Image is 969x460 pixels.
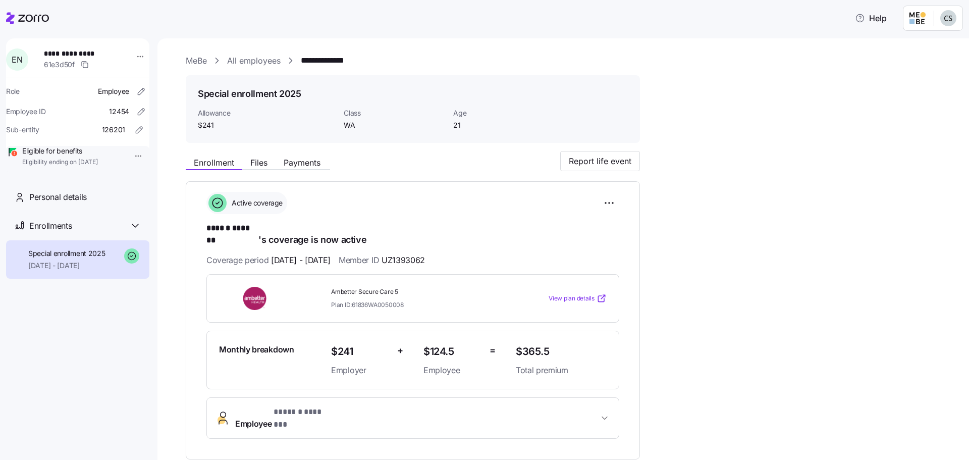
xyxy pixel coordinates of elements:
img: 2df6d97b4bcaa7f1b4a2ee07b0c0b24b [940,10,956,26]
span: Employee [235,406,330,430]
span: Member ID [339,254,425,267]
span: Role [6,86,20,96]
span: $124.5 [423,343,481,360]
h1: Special enrollment 2025 [198,87,301,100]
button: Report life event [560,151,640,171]
span: 21 [453,120,555,130]
span: Enrollments [29,220,72,232]
span: Eligible for benefits [22,146,98,156]
span: Enrollment [194,159,234,167]
a: All employees [227,55,281,67]
span: = [490,343,496,358]
span: $241 [198,120,336,130]
span: Total premium [516,364,607,377]
span: + [397,343,403,358]
span: Active coverage [229,198,283,208]
span: Special enrollment 2025 [28,248,105,259]
span: Report life event [569,155,631,167]
span: Payments [284,159,320,167]
span: Employee [98,86,129,96]
img: Ambetter [219,287,292,310]
img: Employer logo [909,12,926,24]
h1: 's coverage is now active [206,222,619,246]
span: Age [453,108,555,118]
span: Plan ID: 61836WA0050008 [331,300,404,309]
span: Employee ID [6,107,46,117]
a: MeBe [186,55,207,67]
button: Help [847,8,895,28]
span: Class [344,108,445,118]
span: Sub-entity [6,125,39,135]
span: Coverage period [206,254,331,267]
span: 126201 [102,125,125,135]
span: WA [344,120,445,130]
span: E N [12,56,22,64]
span: 61e3d50f [44,60,75,70]
span: $241 [331,343,389,360]
a: View plan details [549,293,607,303]
span: Personal details [29,191,87,203]
span: [DATE] - [DATE] [271,254,331,267]
span: Employee [423,364,481,377]
span: Ambetter Secure Care 5 [331,288,508,296]
span: 12454 [109,107,129,117]
span: Employer [331,364,389,377]
span: Files [250,159,267,167]
span: View plan details [549,294,595,303]
span: Monthly breakdown [219,343,294,356]
span: UZ1393062 [382,254,425,267]
span: [DATE] - [DATE] [28,261,105,271]
span: Eligibility ending on [DATE] [22,158,98,167]
span: $365.5 [516,343,607,360]
span: Help [855,12,887,24]
span: Allowance [198,108,336,118]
